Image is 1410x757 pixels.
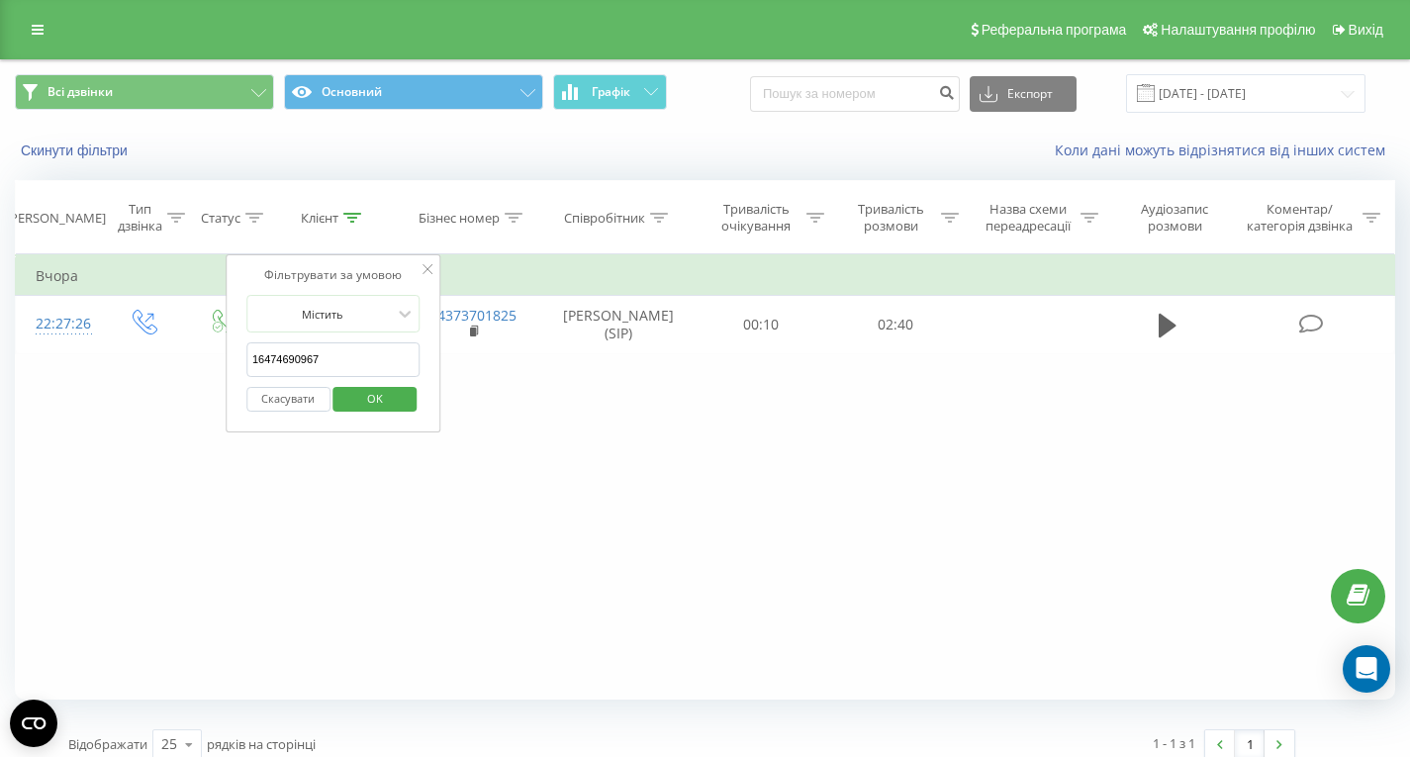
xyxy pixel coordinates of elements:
[419,210,500,227] div: Бізнес номер
[15,74,274,110] button: Всі дзвінки
[10,700,57,747] button: Open CMP widget
[543,296,694,353] td: [PERSON_NAME] (SIP)
[564,210,645,227] div: Співробітник
[694,296,828,353] td: 00:10
[750,76,960,112] input: Пошук за номером
[970,76,1077,112] button: Експорт
[246,265,421,285] div: Фільтрувати за умовою
[1242,201,1358,235] div: Коментар/категорія дзвінка
[1349,22,1383,38] span: Вихід
[347,383,403,414] span: OK
[284,74,543,110] button: Основний
[847,201,936,235] div: Тривалість розмови
[1121,201,1228,235] div: Аудіозапис розмови
[1161,22,1315,38] span: Налаштування профілю
[711,201,800,235] div: Тривалість очікування
[161,734,177,754] div: 25
[15,142,138,159] button: Скинути фільтри
[246,387,330,412] button: Скасувати
[1055,141,1395,159] a: Коли дані можуть відрізнятися вiд інших систем
[592,85,630,99] span: Графік
[118,201,162,235] div: Тип дзвінка
[828,296,963,353] td: 02:40
[36,305,82,343] div: 22:27:26
[68,735,147,753] span: Відображати
[1153,733,1195,753] div: 1 - 1 з 1
[207,735,316,753] span: рядків на сторінці
[301,210,338,227] div: Клієнт
[1343,645,1390,693] div: Open Intercom Messenger
[333,387,418,412] button: OK
[47,84,113,100] span: Всі дзвінки
[553,74,667,110] button: Графік
[246,342,421,377] input: Введіть значення
[429,306,517,325] a: 14373701825
[201,210,240,227] div: Статус
[16,256,1395,296] td: Вчора
[982,22,1127,38] span: Реферальна програма
[6,210,106,227] div: [PERSON_NAME]
[982,201,1077,235] div: Назва схеми переадресації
